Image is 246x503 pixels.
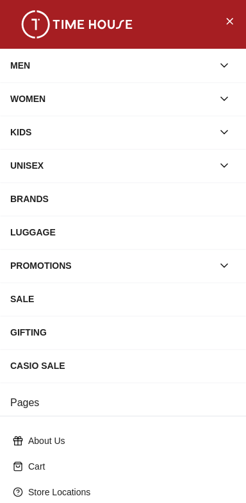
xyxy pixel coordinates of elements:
div: UNISEX [10,154,213,177]
div: LUGGAGE [10,221,236,244]
img: ... [13,10,141,38]
div: MEN [10,54,213,77]
div: KIDS [10,121,213,144]
p: About Us [28,434,228,447]
p: Cart [28,460,228,473]
div: GIFTING [10,321,236,344]
p: Store Locations [28,486,228,499]
div: PROMOTIONS [10,254,213,277]
div: SALE [10,287,236,311]
div: CASIO SALE [10,354,236,377]
button: Close Menu [219,10,240,31]
div: WOMEN [10,87,213,110]
div: BRANDS [10,187,236,210]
